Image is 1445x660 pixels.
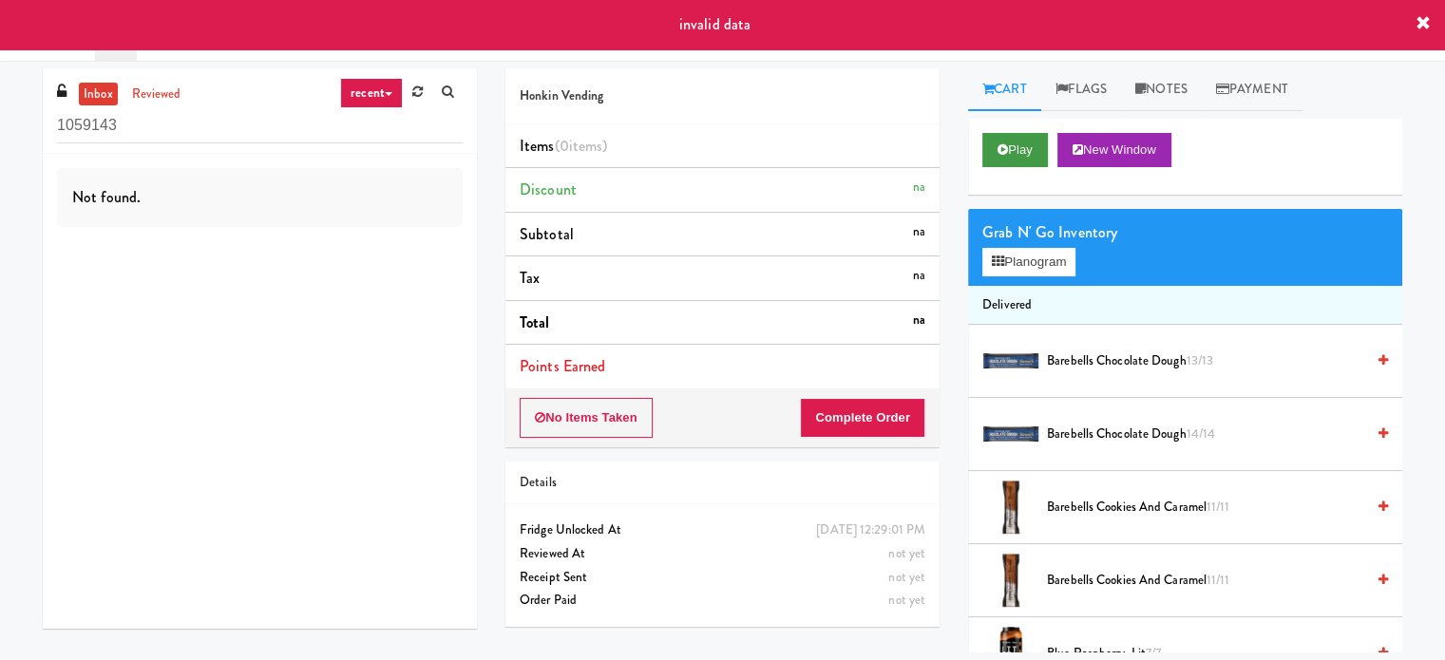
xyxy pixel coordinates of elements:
a: inbox [79,83,118,106]
div: Barebells Cookies and Caramel11/11 [1039,569,1388,593]
span: not yet [888,591,925,609]
a: Flags [1041,68,1122,111]
input: Search vision orders [57,108,463,143]
div: Barebells Chocolate Dough14/14 [1039,423,1388,446]
span: Items [520,135,607,157]
a: recent [340,78,403,108]
div: Order Paid [520,589,925,613]
span: Not found. [72,186,141,208]
span: (0 ) [555,135,608,157]
div: [DATE] 12:29:01 PM [816,519,925,542]
ng-pluralize: items [569,135,603,157]
span: Barebells Cookies and Caramel [1047,496,1364,519]
span: 11/11 [1207,498,1230,516]
span: Barebells Chocolate Dough [1047,423,1364,446]
div: Details [520,471,925,495]
button: No Items Taken [520,398,653,438]
span: Points Earned [520,355,605,377]
button: Play [982,133,1048,167]
li: Delivered [968,286,1402,326]
span: Barebells Chocolate Dough [1047,349,1364,373]
span: Tax [520,267,540,289]
a: reviewed [127,83,186,106]
span: 13/13 [1187,351,1214,369]
a: Payment [1202,68,1302,111]
button: New Window [1057,133,1171,167]
div: na [913,309,925,332]
span: invalid data [679,13,751,35]
span: not yet [888,568,925,586]
div: Barebells Chocolate Dough13/13 [1039,349,1388,373]
span: 14/14 [1187,424,1216,443]
div: na [913,264,925,288]
a: Notes [1121,68,1202,111]
span: Discount [520,179,577,200]
div: Reviewed At [520,542,925,566]
span: 11/11 [1207,571,1230,589]
span: Barebells Cookies and Caramel [1047,569,1364,593]
div: na [913,220,925,244]
span: Total [520,311,550,333]
span: Subtotal [520,223,574,245]
a: Cart [968,68,1041,111]
div: na [913,176,925,199]
button: Planogram [982,248,1075,276]
h5: Honkin Vending [520,89,925,104]
button: Complete Order [800,398,925,438]
div: Grab N' Go Inventory [982,218,1388,247]
div: Fridge Unlocked At [520,519,925,542]
div: Receipt Sent [520,566,925,590]
div: Barebells Cookies and Caramel11/11 [1039,496,1388,519]
span: not yet [888,544,925,562]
